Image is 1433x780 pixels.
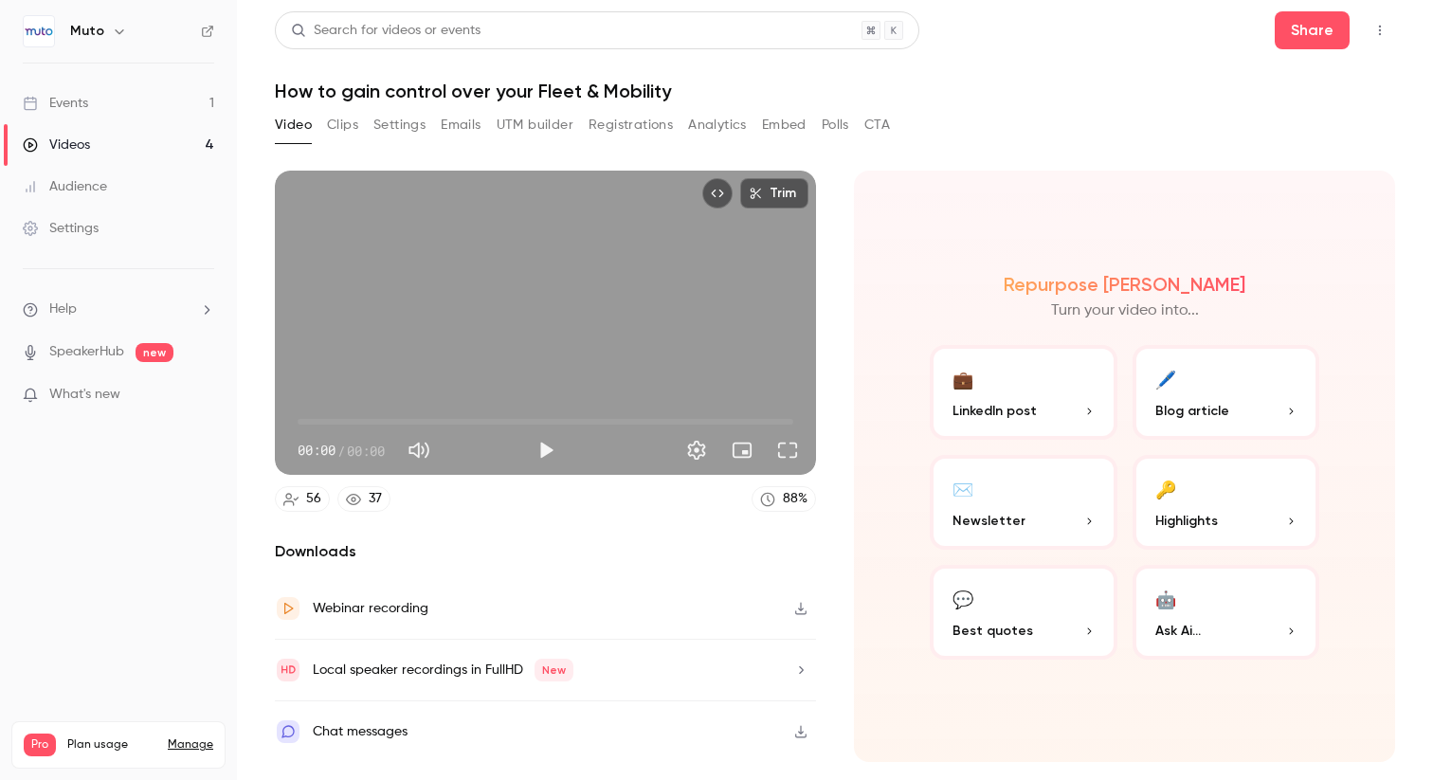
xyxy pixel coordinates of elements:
button: CTA [864,110,890,140]
span: Highlights [1155,511,1218,531]
h1: How to gain control over your Fleet & Mobility [275,80,1395,102]
span: / [337,441,345,461]
span: Plan usage [67,737,156,753]
span: LinkedIn post [952,401,1037,421]
div: 88 % [783,489,807,509]
iframe: Noticeable Trigger [191,387,214,404]
button: Full screen [769,431,807,469]
div: Settings [23,219,99,238]
div: 🔑 [1155,474,1176,503]
button: UTM builder [497,110,573,140]
li: help-dropdown-opener [23,299,214,319]
button: 💼LinkedIn post [930,345,1117,440]
span: Pro [24,734,56,756]
button: Embed [762,110,807,140]
div: 00:00 [298,441,385,461]
button: 🖊️Blog article [1133,345,1320,440]
a: 56 [275,486,330,512]
a: Manage [168,737,213,753]
h2: Repurpose [PERSON_NAME] [1004,273,1245,296]
span: New [535,659,573,681]
span: Ask Ai... [1155,621,1201,641]
a: 37 [337,486,390,512]
button: Trim [740,178,808,209]
div: Events [23,94,88,113]
h6: Muto [70,22,104,41]
span: Help [49,299,77,319]
button: Turn on miniplayer [723,431,761,469]
div: 💬 [952,584,973,613]
span: new [136,343,173,362]
div: Webinar recording [313,597,428,620]
button: Top Bar Actions [1365,15,1395,45]
button: 💬Best quotes [930,565,1117,660]
button: Mute [400,431,438,469]
img: Muto [24,16,54,46]
button: 🤖Ask Ai... [1133,565,1320,660]
button: Registrations [589,110,673,140]
div: 56 [306,489,321,509]
button: Clips [327,110,358,140]
span: Newsletter [952,511,1025,531]
button: Analytics [688,110,747,140]
button: Emails [441,110,481,140]
div: Search for videos or events [291,21,481,41]
div: Local speaker recordings in FullHD [313,659,573,681]
div: Audience [23,177,107,196]
div: 💼 [952,364,973,393]
div: ✉️ [952,474,973,503]
div: 37 [369,489,382,509]
div: Videos [23,136,90,154]
span: Best quotes [952,621,1033,641]
button: Embed video [702,178,733,209]
button: Settings [373,110,426,140]
a: SpeakerHub [49,342,124,362]
span: What's new [49,385,120,405]
span: Blog article [1155,401,1229,421]
h2: Downloads [275,540,816,563]
button: Share [1275,11,1350,49]
span: 00:00 [347,441,385,461]
button: Polls [822,110,849,140]
span: 00:00 [298,441,336,461]
button: Play [527,431,565,469]
div: 🖊️ [1155,364,1176,393]
div: 🤖 [1155,584,1176,613]
button: 🔑Highlights [1133,455,1320,550]
p: Turn your video into... [1051,299,1199,322]
button: Settings [678,431,716,469]
a: 88% [752,486,816,512]
button: Video [275,110,312,140]
div: Chat messages [313,720,408,743]
button: ✉️Newsletter [930,455,1117,550]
